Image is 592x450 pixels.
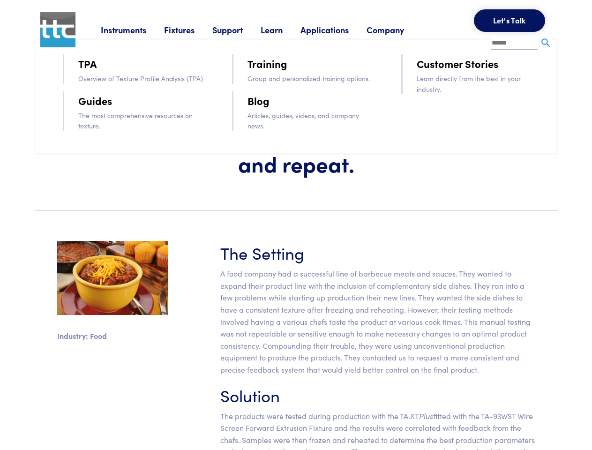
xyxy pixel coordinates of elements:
[247,73,375,83] p: Group and personalized training options.
[164,24,212,36] a: Fixtures
[78,73,206,83] p: Overview of Texture Profile Analysis (TPA)
[417,55,498,72] a: Customer Stories
[78,92,112,109] a: Guides
[220,241,535,264] h3: The Setting
[220,268,535,375] p: A food company had a successful line of barbecue meats and sauces. They wanted to expand their pr...
[220,383,535,406] h3: Solution
[300,24,367,36] a: Applications
[57,330,168,342] p: Industry: Food
[417,73,544,94] p: Learn directly from the best in your industry.
[212,24,261,36] a: Support
[474,9,545,32] button: Let's Talk
[419,411,433,421] em: Plus
[57,241,168,315] img: sidedishes.jpg
[40,12,75,47] img: ttc_logo_1x1_v1.0.png
[78,110,206,131] p: The most comprehensive resources on texture.
[247,55,287,72] a: Training
[247,92,270,109] a: Blog
[180,123,413,177] h1: Freeze, reheat, test, and repeat.
[101,24,164,36] a: Instruments
[247,110,375,131] p: Articles, guides, videos, and company news.
[367,24,422,36] a: Company
[78,55,97,72] a: TPA
[261,24,300,36] a: Learn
